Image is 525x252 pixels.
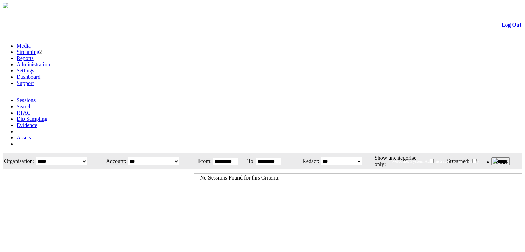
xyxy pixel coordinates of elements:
[391,158,479,164] span: Welcome, System Administrator (Administrator)
[17,49,39,55] a: Streaming
[17,80,34,86] a: Support
[375,155,416,167] span: Show uncategorise only:
[493,158,498,164] img: bell25.png
[17,104,32,109] a: Search
[3,3,8,8] img: arrow-3.png
[17,68,35,74] a: Settings
[17,43,31,49] a: Media
[17,135,31,140] a: Assets
[17,74,40,80] a: Dashboard
[3,154,35,169] td: Organisation:
[502,22,521,28] a: Log Out
[39,49,42,55] span: 2
[499,159,508,165] span: 128
[245,154,255,169] td: To:
[17,116,47,122] a: Dip Sampling
[17,97,36,103] a: Sessions
[17,55,34,61] a: Reports
[17,110,30,116] a: RTAC
[200,175,279,181] span: No Sessions Found for this Criteria.
[17,61,50,67] a: Administration
[194,154,212,169] td: From:
[17,122,37,128] a: Evidence
[101,154,127,169] td: Account:
[289,154,320,169] td: Redact:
